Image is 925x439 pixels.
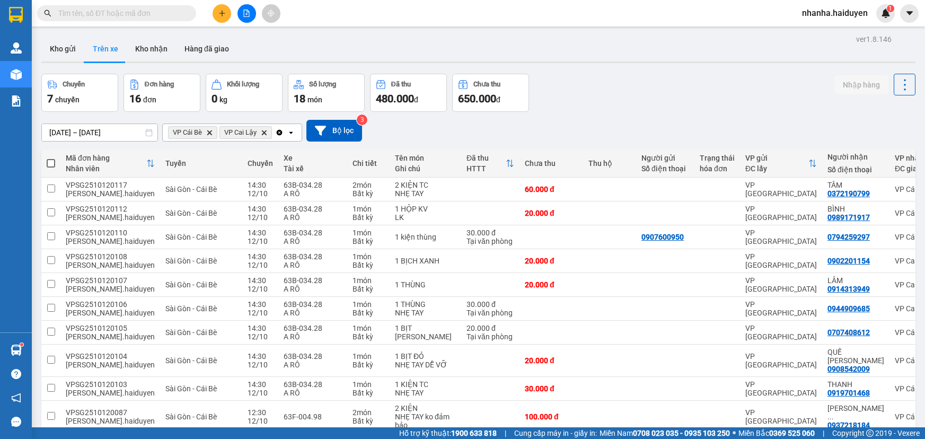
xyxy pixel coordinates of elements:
[66,164,146,173] div: Nhân viên
[525,257,578,265] div: 20.000 đ
[284,389,342,397] div: A RÔ
[11,345,22,356] img: warehouse-icon
[243,10,250,17] span: file-add
[284,300,342,309] div: 63B-034.28
[451,429,497,437] strong: 1900 633 818
[466,309,514,317] div: Tại văn phòng
[248,417,273,425] div: 12/10
[145,81,174,88] div: Đơn hàng
[353,324,384,332] div: 1 món
[165,233,217,241] span: Sài Gòn - Cái Bè
[248,380,273,389] div: 14:30
[905,8,914,18] span: caret-down
[353,408,384,417] div: 2 món
[395,412,456,429] div: NHẸ TAY ko đảm bảo
[395,154,456,162] div: Tên món
[42,124,157,141] input: Select a date range.
[66,229,155,237] div: VPSG2510120110
[395,404,456,412] div: 2 KIỆN
[353,389,384,397] div: Bất kỳ
[376,92,414,105] span: 480.000
[466,237,514,245] div: Tại văn phòng
[827,233,870,241] div: 0794259297
[284,361,342,369] div: A RÔ
[353,276,384,285] div: 1 món
[458,92,496,105] span: 650.000
[219,126,272,139] span: VP Cai Lậy, close by backspace
[127,36,176,62] button: Kho nhận
[769,429,815,437] strong: 0369 525 060
[353,361,384,369] div: Bất kỳ
[212,92,217,105] span: 0
[248,213,273,222] div: 12/10
[740,150,822,178] th: Toggle SortBy
[124,74,200,112] button: Đơn hàng16đơn
[66,154,146,162] div: Mã đơn hàng
[165,412,217,421] span: Sài Gòn - Cái Bè
[44,10,51,17] span: search
[395,280,456,289] div: 1 THÙNG
[165,328,217,337] span: Sài Gòn - Cái Bè
[284,309,342,317] div: A RÔ
[395,324,456,341] div: 1 BỊT VÀNG HS
[66,261,155,269] div: thinh.haiduyen
[66,408,155,417] div: VPSG2510120087
[827,389,870,397] div: 0919701468
[58,7,183,19] input: Tìm tên, số ĐT hoặc mã đơn
[165,159,237,168] div: Tuyến
[395,352,456,361] div: 1 BỊT ĐỎ
[284,380,342,389] div: 63B-034.28
[173,128,202,137] span: VP Cái Bè
[641,154,689,162] div: Người gửi
[307,95,322,104] span: món
[248,332,273,341] div: 12/10
[47,92,53,105] span: 7
[745,300,817,317] div: VP [GEOGRAPHIC_DATA]
[395,380,456,389] div: 1 KIỆN TC
[733,431,736,435] span: ⚪️
[600,427,730,439] span: Miền Nam
[66,237,155,245] div: thinh.haiduyen
[856,33,892,45] div: ver 1.8.146
[466,332,514,341] div: Tại văn phòng
[887,5,894,12] sup: 1
[353,332,384,341] div: Bất kỳ
[55,95,80,104] span: chuyến
[165,209,217,217] span: Sài Gòn - Cái Bè
[641,233,684,241] div: 0907600950
[294,92,305,105] span: 18
[466,300,514,309] div: 30.000 đ
[274,127,275,138] input: Selected VP Cái Bè, VP Cai Lậy.
[633,429,730,437] strong: 0708 023 035 - 0935 103 250
[66,309,155,317] div: thinh.haiduyen
[353,237,384,245] div: Bất kỳ
[353,417,384,425] div: Bất kỳ
[370,74,447,112] button: Đã thu480.000đ
[41,36,84,62] button: Kho gửi
[353,189,384,198] div: Bất kỳ
[525,356,578,365] div: 20.000 đ
[505,427,506,439] span: |
[525,209,578,217] div: 20.000 đ
[218,10,226,17] span: plus
[248,324,273,332] div: 14:30
[466,229,514,237] div: 30.000 đ
[284,213,342,222] div: A RÔ
[11,393,21,403] span: notification
[525,412,578,421] div: 100.000 đ
[248,205,273,213] div: 14:30
[284,164,342,173] div: Tài xế
[466,324,514,332] div: 20.000 đ
[827,205,884,213] div: BÌNH
[176,36,237,62] button: Hàng đã giao
[466,154,506,162] div: Đã thu
[353,380,384,389] div: 1 món
[66,352,155,361] div: VPSG2510120104
[827,165,884,174] div: Số điện thoại
[248,389,273,397] div: 12/10
[248,352,273,361] div: 14:30
[866,429,874,437] span: copyright
[66,285,155,293] div: thinh.haiduyen
[353,213,384,222] div: Bất kỳ
[275,128,284,137] svg: Clear all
